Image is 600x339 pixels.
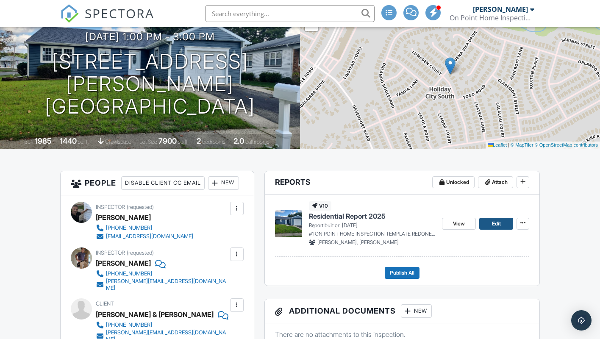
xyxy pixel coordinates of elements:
span: bathrooms [245,139,269,145]
a: Leaflet [488,142,507,147]
img: The Best Home Inspection Software - Spectora [60,4,79,23]
div: [PHONE_NUMBER] [106,225,152,231]
span: sq.ft. [178,139,189,145]
img: Marker [445,57,456,75]
span: Client [96,300,114,307]
div: 2 [197,136,201,145]
span: Built [24,139,33,145]
div: [PHONE_NUMBER] [106,270,152,277]
h3: People [61,171,254,195]
div: [PERSON_NAME] [96,257,151,270]
span: bedrooms [202,139,225,145]
div: [PERSON_NAME] & [PERSON_NAME] [96,308,214,321]
div: [PERSON_NAME][EMAIL_ADDRESS][DOMAIN_NAME] [106,278,228,292]
a: SPECTORA [60,11,154,29]
div: Disable Client CC Email [121,176,205,190]
span: Inspector [96,250,125,256]
h3: [DATE] 1:00 pm - 3:00 pm [85,31,215,42]
a: [EMAIL_ADDRESS][DOMAIN_NAME] [96,232,193,241]
span: − [309,19,314,30]
div: 1440 [60,136,77,145]
h3: Additional Documents [265,299,540,323]
span: (requested) [127,250,154,256]
a: © MapTiler [511,142,533,147]
div: Open Intercom Messenger [571,310,592,331]
p: There are no attachments to this inspection. [275,330,530,339]
span: Lot Size [139,139,157,145]
div: New [208,176,239,190]
div: New [401,304,432,318]
span: sq. ft. [78,139,90,145]
div: [EMAIL_ADDRESS][DOMAIN_NAME] [106,233,193,240]
span: (requested) [127,204,154,210]
h1: [STREET_ADDRESS][PERSON_NAME] [GEOGRAPHIC_DATA] [14,50,286,117]
span: SPECTORA [85,4,154,22]
div: 2.0 [233,136,244,145]
input: Search everything... [205,5,375,22]
a: [PHONE_NUMBER] [96,270,228,278]
span: Inspector [96,204,125,210]
div: On Point Home Inspection Services [450,14,534,22]
a: [PERSON_NAME][EMAIL_ADDRESS][DOMAIN_NAME] [96,278,228,292]
div: 1985 [35,136,52,145]
div: [PERSON_NAME] [96,211,151,224]
a: © OpenStreetMap contributors [535,142,598,147]
div: [PERSON_NAME] [473,5,528,14]
a: [PHONE_NUMBER] [96,224,193,232]
a: [PHONE_NUMBER] [96,321,228,329]
span: crawlspace [105,139,131,145]
span: | [508,142,509,147]
div: 7900 [158,136,177,145]
div: [PHONE_NUMBER] [106,322,152,328]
